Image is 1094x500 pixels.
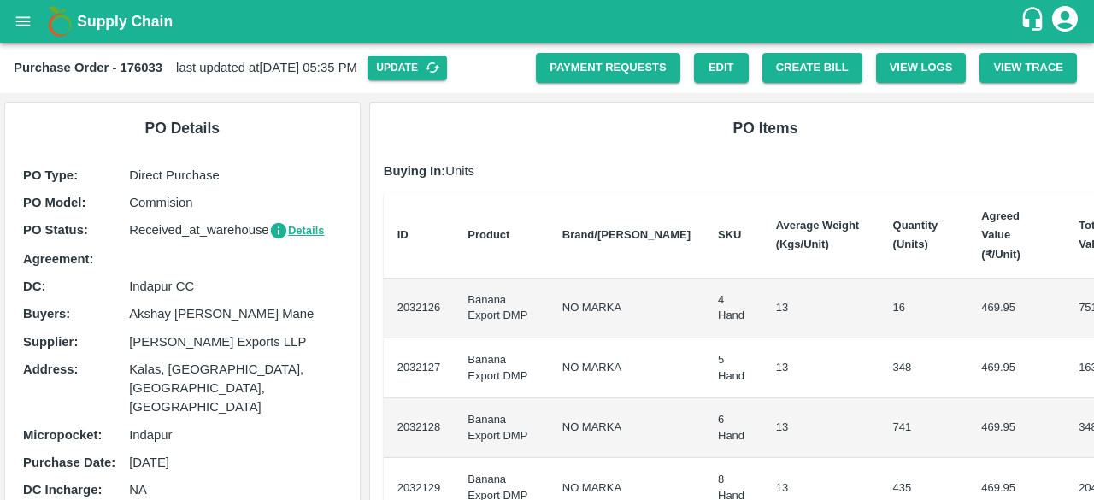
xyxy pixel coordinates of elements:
[876,53,967,83] button: View Logs
[1050,3,1080,39] div: account of current user
[384,338,455,398] td: 2032127
[129,221,341,240] p: Received_at_warehouse
[19,116,346,140] h6: PO Details
[23,428,102,442] b: Micropocket :
[776,219,860,250] b: Average Weight (Kgs/Unit)
[23,168,78,182] b: PO Type :
[704,279,762,338] td: 4 Hand
[129,480,341,499] p: NA
[762,398,879,458] td: 13
[694,53,749,83] a: Edit
[562,228,691,241] b: Brand/[PERSON_NAME]
[129,304,341,323] p: Akshay [PERSON_NAME] Mane
[968,398,1065,458] td: 469.95
[129,360,341,417] p: Kalas, [GEOGRAPHIC_DATA], [GEOGRAPHIC_DATA], [GEOGRAPHIC_DATA]
[979,53,1077,83] button: View Trace
[129,193,341,212] p: Commision
[397,228,409,241] b: ID
[981,209,1020,261] b: Agreed Value (₹/Unit)
[454,398,548,458] td: Banana Export DMP
[1020,6,1050,37] div: customer-support
[384,164,446,178] b: Buying In:
[704,398,762,458] td: 6 Hand
[549,279,704,338] td: NO MARKA
[23,252,93,266] b: Agreement:
[762,279,879,338] td: 13
[879,279,968,338] td: 16
[704,338,762,398] td: 5 Hand
[23,223,88,237] b: PO Status :
[718,228,741,241] b: SKU
[968,338,1065,398] td: 469.95
[23,335,78,349] b: Supplier :
[762,53,862,83] button: Create Bill
[14,56,536,80] div: last updated at [DATE] 05:35 PM
[968,279,1065,338] td: 469.95
[549,398,704,458] td: NO MARKA
[129,426,341,444] p: Indapur
[454,338,548,398] td: Banana Export DMP
[549,338,704,398] td: NO MARKA
[23,456,115,469] b: Purchase Date :
[879,398,968,458] td: 741
[23,362,78,376] b: Address :
[23,279,45,293] b: DC :
[129,332,341,351] p: [PERSON_NAME] Exports LLP
[14,61,162,74] b: Purchase Order - 176033
[454,279,548,338] td: Banana Export DMP
[23,483,102,497] b: DC Incharge :
[536,53,680,83] a: Payment Requests
[77,9,1020,33] a: Supply Chain
[384,279,455,338] td: 2032126
[23,307,70,321] b: Buyers :
[3,2,43,41] button: open drawer
[269,221,325,241] button: Details
[879,338,968,398] td: 348
[468,228,509,241] b: Product
[23,196,85,209] b: PO Model :
[368,56,447,80] button: Update
[129,453,341,472] p: [DATE]
[77,13,173,30] b: Supply Chain
[129,166,341,185] p: Direct Purchase
[129,277,341,296] p: Indapur CC
[893,219,938,250] b: Quantity (Units)
[384,398,455,458] td: 2032128
[43,4,77,38] img: logo
[762,338,879,398] td: 13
